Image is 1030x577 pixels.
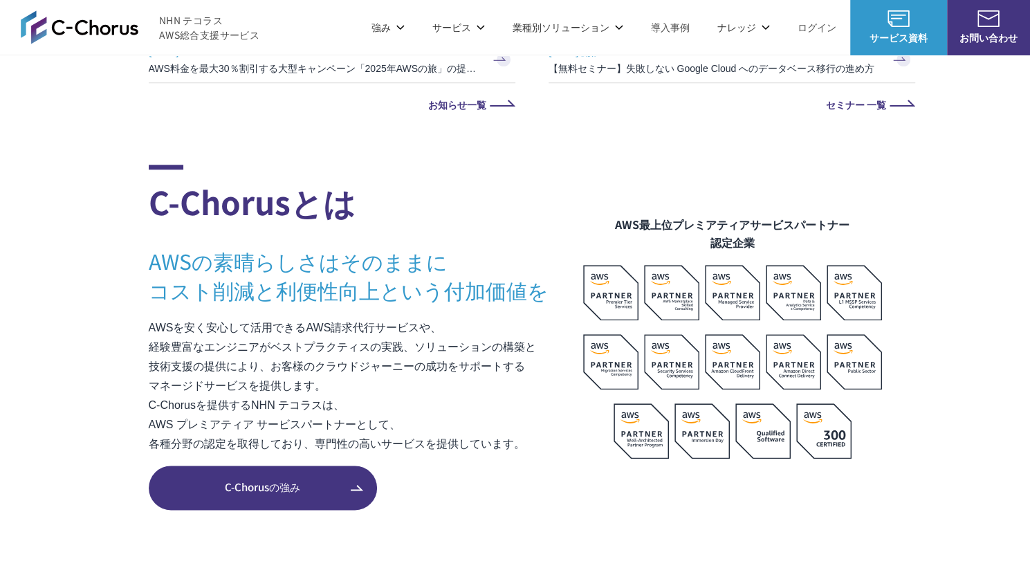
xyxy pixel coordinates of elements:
[149,37,515,82] a: [DATE] AWS料金を最大30％割引する大型キャンペーン「2025年AWSの旅」の提供を開始
[513,20,623,35] p: 業種別ソリューション
[798,20,836,35] a: ログイン
[159,13,259,42] span: NHN テコラス AWS総合支援サービス
[149,165,583,226] h2: C-Chorusとは
[21,10,138,44] img: AWS総合支援サービス C-Chorus
[549,37,915,82] a: [DATE] 開催 【無料セミナー】失敗しない Google Cloud へのデータベース移行の進め方
[149,100,515,109] a: お知らせ一覧
[149,62,481,75] h3: AWS料金を最大30％割引する大型キャンペーン「2025年AWSの旅」の提供を開始
[149,466,377,510] a: C-Chorusの強み
[717,20,770,35] p: ナレッジ
[549,100,915,109] a: セミナー 一覧
[149,318,583,454] p: AWSを安く安心して活用できるAWS請求代行サービスや、 経験豊富なエンジニアがベストプラクティスの実践、ソリューションの構築と 技術支援の提供により、お客様のクラウドジャーニーの成功をサポート...
[850,30,947,45] span: サービス資料
[888,10,910,27] img: AWS総合支援サービス C-Chorus サービス資料
[371,20,405,35] p: 強み
[583,215,882,251] figcaption: AWS最上位プレミアティアサービスパートナー 認定企業
[149,246,583,304] h3: AWSの素晴らしさはそのままに コスト削減と利便性向上という付加価値を
[651,20,690,35] a: 導入事例
[149,479,377,495] span: C-Chorusの強み
[21,10,259,44] a: AWS総合支援サービス C-Chorus NHN テコラスAWS総合支援サービス
[549,62,881,75] h3: 【無料セミナー】失敗しない Google Cloud へのデータベース移行の進め方
[977,10,1000,27] img: お問い合わせ
[432,20,485,35] p: サービス
[947,30,1030,45] span: お問い合わせ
